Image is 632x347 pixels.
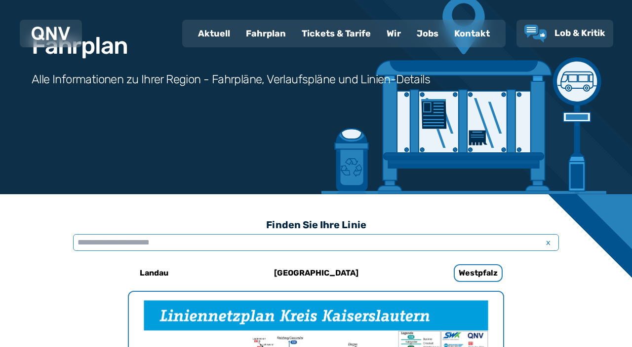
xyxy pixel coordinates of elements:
[190,21,238,46] a: Aktuell
[136,265,172,281] h6: Landau
[32,34,127,58] h1: Fahrplan
[250,261,382,285] a: [GEOGRAPHIC_DATA]
[32,71,430,87] h3: Alle Informationen zu Ihrer Region - Fahrpläne, Verlaufspläne und Linien-Details
[238,21,294,46] a: Fahrplan
[412,261,544,285] a: Westpfalz
[73,214,559,236] h3: Finden Sie Ihre Linie
[446,21,498,46] a: Kontakt
[541,237,555,248] span: x
[32,27,70,40] img: QNV Logo
[88,261,220,285] a: Landau
[454,264,503,282] h6: Westpfalz
[554,28,605,38] span: Lob & Kritik
[270,265,362,281] h6: [GEOGRAPHIC_DATA]
[32,24,70,43] a: QNV Logo
[409,21,446,46] a: Jobs
[379,21,409,46] a: Wir
[524,25,605,42] a: Lob & Kritik
[294,21,379,46] a: Tickets & Tarife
